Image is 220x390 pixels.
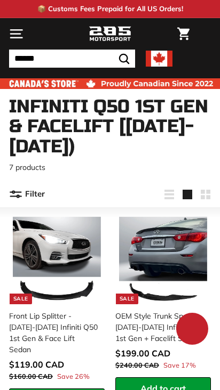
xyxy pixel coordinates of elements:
div: OEM Style Trunk Spoiler - [DATE]-[DATE] Infiniti Q50 1st Gen + Facelift Sedan [115,311,205,344]
span: $240.00 CAD [115,361,159,369]
a: Cart [172,19,195,49]
p: 7 products [9,162,211,173]
span: $199.00 CAD [115,348,170,359]
div: Sale [10,294,32,304]
button: Filter [9,182,45,207]
h1: Infiniti Q50 1st Gen & Facelift [[DATE]-[DATE]) [9,97,211,157]
inbox-online-store-chat: Shopify online store chat [173,313,211,347]
p: 📦 Customs Fees Prepaid for All US Orders! [37,4,183,14]
span: Save 26% [57,371,90,381]
span: $160.00 CAD [9,372,53,380]
div: Sale [116,294,138,304]
input: Search [9,50,135,68]
span: $119.00 CAD [9,359,64,370]
img: Logo_285_Motorsport_areodynamics_components [89,25,131,43]
div: Front Lip Splitter - [DATE]-[DATE] Infiniti Q50 1st Gen & Face Lift Sedan [9,311,98,355]
span: Save 17% [163,360,196,370]
a: Sale Front Lip Splitter - [DATE]-[DATE] Infiniti Q50 1st Gen & Face Lift Sedan Save 26% [9,213,105,388]
a: Sale OEM Style Trunk Spoiler - [DATE]-[DATE] Infiniti Q50 1st Gen + Facelift Sedan Save 17% [115,213,211,377]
